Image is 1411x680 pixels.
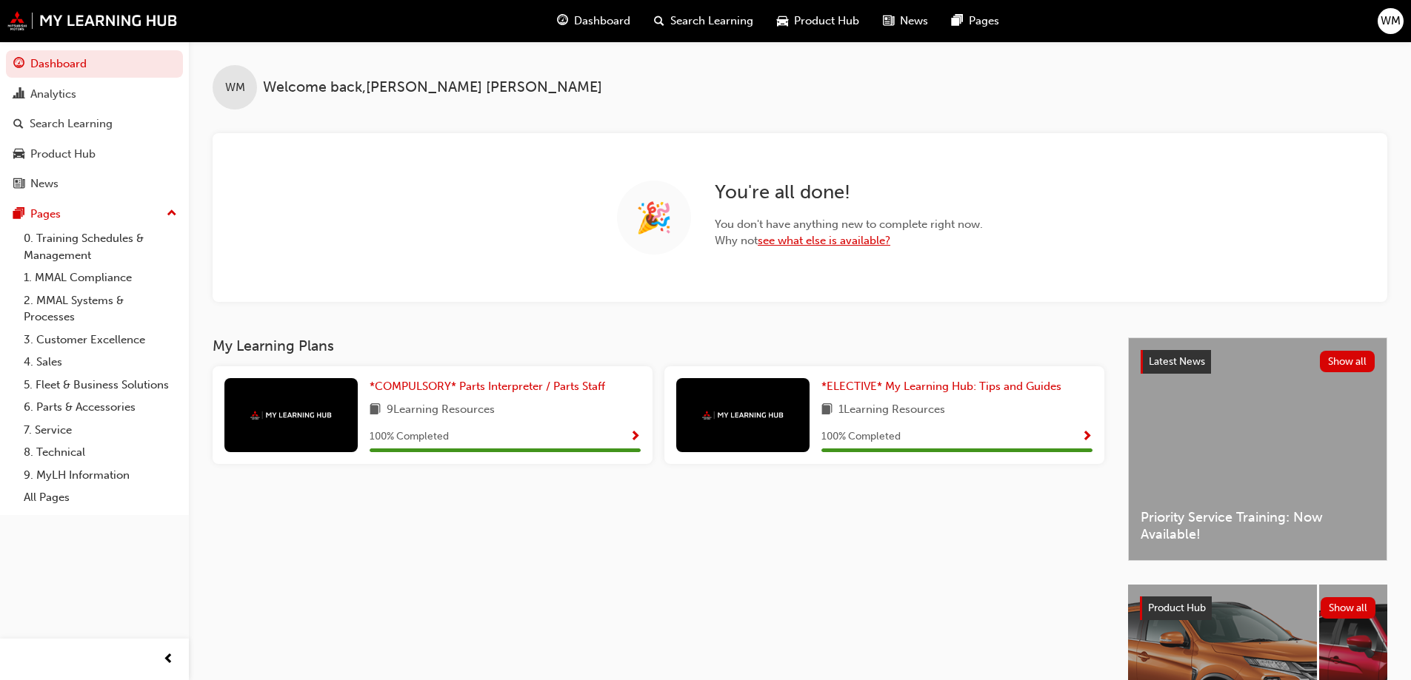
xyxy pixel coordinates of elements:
[636,209,673,226] span: 🎉
[18,351,183,374] a: 4. Sales
[30,146,96,163] div: Product Hub
[18,289,183,329] a: 2. MMAL Systems & Processes
[18,441,183,464] a: 8. Technical
[765,6,871,36] a: car-iconProduct Hub
[167,204,177,223] span: up-icon
[630,431,641,444] span: Show Progress
[821,378,1067,395] a: *ELECTIVE* My Learning Hub: Tips and Guides
[715,232,983,249] span: Why not
[6,50,183,78] a: Dashboard
[13,118,24,131] span: search-icon
[1141,350,1375,374] a: Latest NewsShow all
[250,411,332,420] img: mmal
[654,12,664,30] span: search-icon
[821,380,1061,393] span: *ELECTIVE* My Learning Hub: Tips and Guides
[163,650,174,669] span: prev-icon
[6,81,183,108] a: Analytics
[30,115,113,132] div: Search Learning
[1081,431,1093,444] span: Show Progress
[777,12,788,30] span: car-icon
[13,58,24,71] span: guage-icon
[900,13,928,30] span: News
[18,266,183,289] a: 1. MMAL Compliance
[794,13,859,30] span: Product Hub
[6,110,183,138] a: Search Learning
[263,79,602,96] span: Welcome back , [PERSON_NAME] [PERSON_NAME]
[1320,351,1375,372] button: Show all
[821,428,901,445] span: 100 % Completed
[715,181,983,204] h2: You ' re all done!
[18,486,183,509] a: All Pages
[13,178,24,191] span: news-icon
[370,378,611,395] a: *COMPULSORY* Parts Interpreter / Parts Staff
[940,6,1011,36] a: pages-iconPages
[557,12,568,30] span: guage-icon
[545,6,642,36] a: guage-iconDashboard
[213,337,1104,354] h3: My Learning Plans
[838,401,945,420] span: 1 Learning Resources
[18,329,183,351] a: 3. Customer Excellence
[18,227,183,266] a: 0. Training Schedules & Management
[821,401,833,420] span: book-icon
[1381,13,1401,30] span: WM
[630,428,641,446] button: Show Progress
[370,401,381,420] span: book-icon
[18,464,183,487] a: 9. MyLH Information
[1141,509,1375,542] span: Priority Service Training: Now Available!
[370,380,605,393] span: *COMPULSORY* Parts Interpreter / Parts Staff
[6,47,183,201] button: DashboardAnalyticsSearch LearningProduct HubNews
[7,11,178,30] img: mmal
[1081,428,1093,446] button: Show Progress
[6,201,183,228] button: Pages
[702,411,784,420] img: mmal
[670,13,753,30] span: Search Learning
[13,88,24,101] span: chart-icon
[574,13,630,30] span: Dashboard
[1378,8,1404,34] button: WM
[6,170,183,198] a: News
[715,216,983,233] span: You don ' t have anything new to complete right now.
[1149,355,1205,368] span: Latest News
[18,374,183,397] a: 5. Fleet & Business Solutions
[30,175,59,192] div: News
[18,396,183,419] a: 6. Parts & Accessories
[387,401,495,420] span: 9 Learning Resources
[1128,337,1387,561] a: Latest NewsShow allPriority Service Training: Now Available!
[871,6,940,36] a: news-iconNews
[758,234,890,247] a: see what else is available?
[969,13,999,30] span: Pages
[13,208,24,221] span: pages-icon
[30,206,61,223] div: Pages
[13,148,24,161] span: car-icon
[1140,596,1375,620] a: Product HubShow all
[6,141,183,168] a: Product Hub
[1321,597,1376,619] button: Show all
[883,12,894,30] span: news-icon
[30,86,76,103] div: Analytics
[370,428,449,445] span: 100 % Completed
[642,6,765,36] a: search-iconSearch Learning
[1148,602,1206,614] span: Product Hub
[18,419,183,442] a: 7. Service
[225,79,245,96] span: WM
[952,12,963,30] span: pages-icon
